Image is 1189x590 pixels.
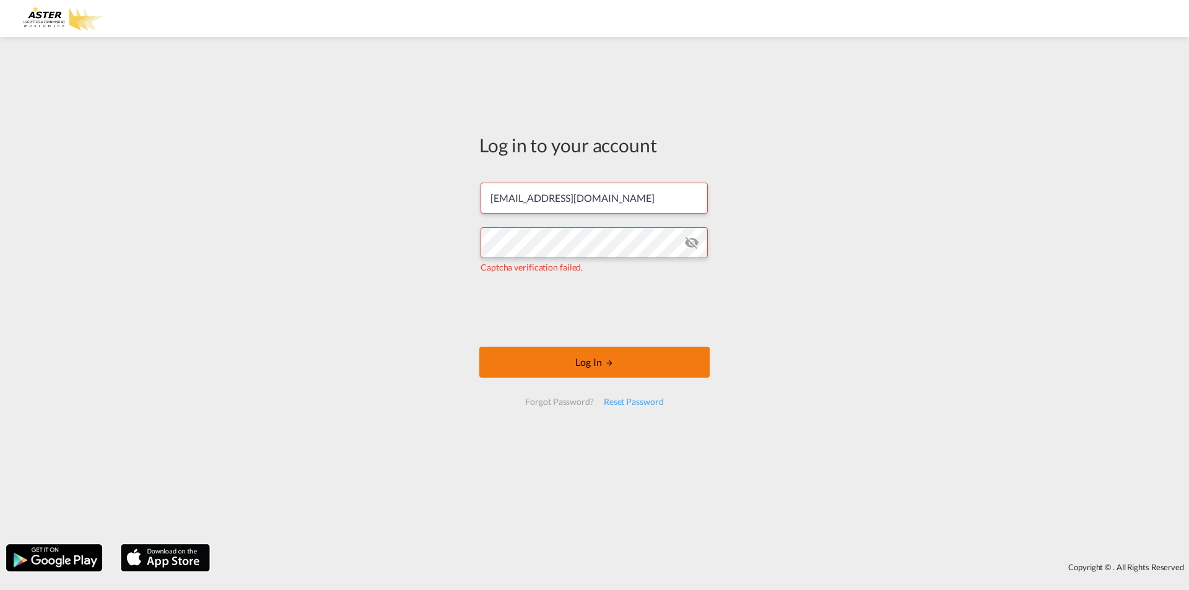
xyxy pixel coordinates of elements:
[500,286,689,334] iframe: reCAPTCHA
[216,557,1189,578] div: Copyright © . All Rights Reserved
[481,262,583,272] span: Captcha verification failed.
[479,347,710,378] button: LOGIN
[479,132,710,158] div: Log in to your account
[481,183,708,214] input: Enter email/phone number
[599,391,669,413] div: Reset Password
[5,543,103,573] img: google.png
[684,235,699,250] md-icon: icon-eye-off
[19,5,102,33] img: e3303e4028ba11efbf5f992c85cc34d8.png
[120,543,211,573] img: apple.png
[520,391,598,413] div: Forgot Password?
